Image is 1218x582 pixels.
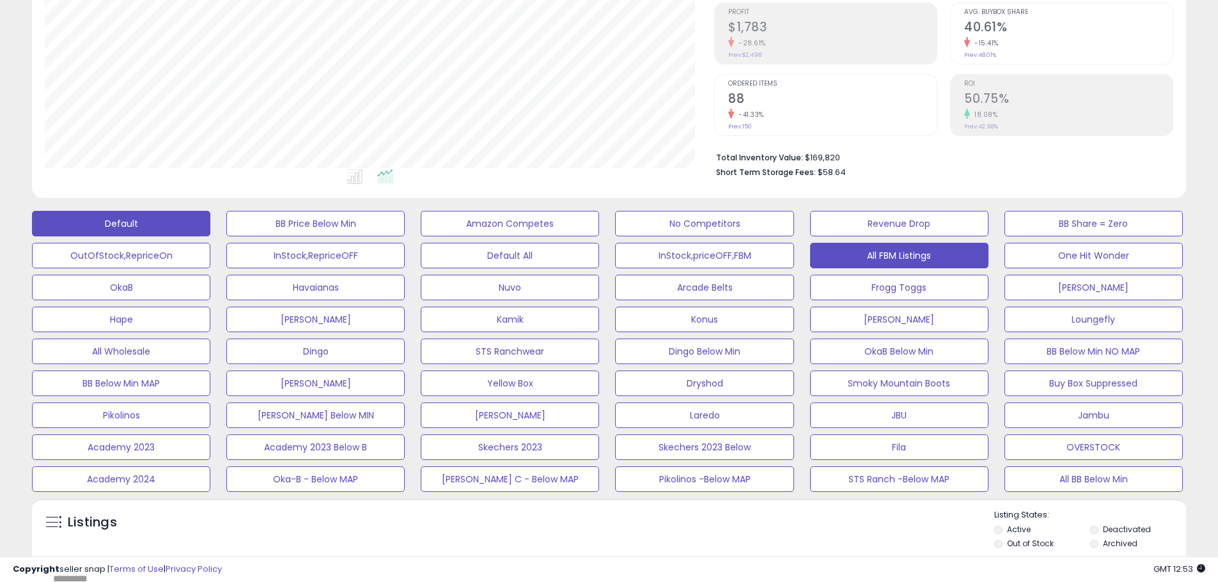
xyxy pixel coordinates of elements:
[226,211,405,236] button: BB Price Below Min
[964,51,996,59] small: Prev: 48.01%
[810,243,988,268] button: All FBM Listings
[810,371,988,396] button: Smoky Mountain Boots
[1004,243,1183,268] button: One Hit Wonder
[1004,275,1183,300] button: [PERSON_NAME]
[226,434,405,460] button: Academy 2023 Below B
[1004,307,1183,332] button: Loungefly
[226,275,405,300] button: Havaianas
[226,307,405,332] button: [PERSON_NAME]
[166,563,222,575] a: Privacy Policy
[728,123,752,130] small: Prev: 150
[32,339,210,364] button: All Wholesale
[421,339,599,364] button: STS Ranchwear
[226,243,405,268] button: InStock,RepriceOFF
[615,243,793,268] button: InStock,priceOFF,FBM
[818,166,846,178] span: $58.64
[728,9,937,16] span: Profit
[734,38,766,48] small: -28.61%
[226,339,405,364] button: Dingo
[1007,524,1031,535] label: Active
[32,211,210,236] button: Default
[728,20,937,37] h2: $1,783
[421,275,599,300] button: Nuvo
[421,211,599,236] button: Amazon Competes
[1004,211,1183,236] button: BB Share = Zero
[13,563,222,576] div: seller snap | |
[810,211,988,236] button: Revenue Drop
[421,307,599,332] button: Kamik
[32,307,210,332] button: Hape
[1004,371,1183,396] button: Buy Box Suppressed
[970,38,999,48] small: -15.41%
[32,243,210,268] button: OutOfStock,RepriceOn
[1007,538,1054,549] label: Out of Stock
[226,371,405,396] button: [PERSON_NAME]
[716,152,803,163] b: Total Inventory Value:
[109,563,164,575] a: Terms of Use
[421,434,599,460] button: Skechers 2023
[734,110,764,119] small: -41.33%
[728,91,937,109] h2: 88
[810,434,988,460] button: Fila
[964,9,1173,16] span: Avg. Buybox Share
[964,123,998,130] small: Prev: 42.98%
[68,514,117,532] h5: Listings
[810,402,988,428] button: JBU
[1153,563,1205,575] span: 2025-08-13 12:53 GMT
[226,466,405,492] button: Oka-B - Below MAP
[615,434,793,460] button: Skechers 2023 Below
[421,466,599,492] button: [PERSON_NAME] C - Below MAP
[615,339,793,364] button: Dingo Below Min
[1103,538,1137,549] label: Archived
[810,339,988,364] button: OkaB Below Min
[615,275,793,300] button: Arcade Belts
[1004,402,1183,428] button: Jambu
[421,402,599,428] button: [PERSON_NAME]
[421,371,599,396] button: Yellow Box
[13,563,59,575] strong: Copyright
[1004,339,1183,364] button: BB Below Min NO MAP
[716,167,816,178] b: Short Term Storage Fees:
[32,275,210,300] button: OkaB
[615,402,793,428] button: Laredo
[716,149,1164,164] li: $169,820
[32,434,210,460] button: Academy 2023
[810,275,988,300] button: Frogg Toggs
[728,51,761,59] small: Prev: $2,498
[226,402,405,428] button: [PERSON_NAME] Below MIN
[32,402,210,428] button: Pikolinos
[728,80,937,88] span: Ordered Items
[615,466,793,492] button: Pikolinos -Below MAP
[970,110,997,119] small: 18.08%
[964,91,1173,109] h2: 50.75%
[421,243,599,268] button: Default All
[1004,466,1183,492] button: All BB Below Min
[994,509,1186,521] p: Listing States:
[810,466,988,492] button: STS Ranch -Below MAP
[1103,524,1151,535] label: Deactivated
[810,307,988,332] button: [PERSON_NAME]
[964,80,1173,88] span: ROI
[615,211,793,236] button: No Competitors
[615,371,793,396] button: Dryshod
[615,307,793,332] button: Konus
[964,20,1173,37] h2: 40.61%
[32,371,210,396] button: BB Below Min MAP
[1004,434,1183,460] button: OVERSTOCK
[32,466,210,492] button: Academy 2024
